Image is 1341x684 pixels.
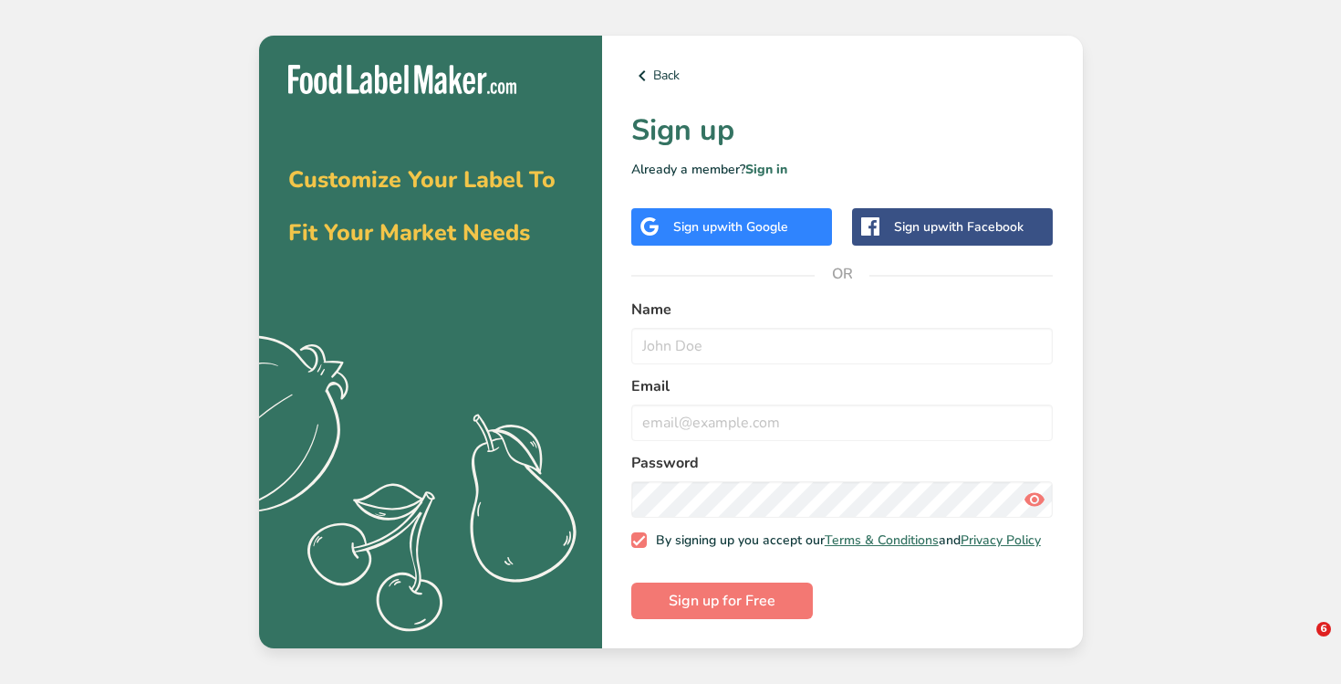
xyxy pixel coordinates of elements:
[631,299,1054,321] label: Name
[631,109,1054,153] h1: Sign up
[961,531,1041,549] a: Privacy Policy
[1279,622,1323,666] iframe: Intercom live chat
[631,328,1054,364] input: John Doe
[745,161,787,178] a: Sign in
[631,160,1054,179] p: Already a member?
[815,247,869,301] span: OR
[938,218,1024,236] span: with Facebook
[673,217,788,237] div: Sign up
[631,583,813,619] button: Sign up for Free
[669,590,775,612] span: Sign up for Free
[631,65,1054,87] a: Back
[717,218,788,236] span: with Google
[894,217,1024,237] div: Sign up
[825,531,939,549] a: Terms & Conditions
[288,65,516,95] img: Food Label Maker
[631,405,1054,441] input: email@example.com
[631,452,1054,474] label: Password
[647,532,1041,549] span: By signing up you accept our and
[288,164,556,248] span: Customize Your Label To Fit Your Market Needs
[631,375,1054,397] label: Email
[1316,622,1331,637] span: 6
